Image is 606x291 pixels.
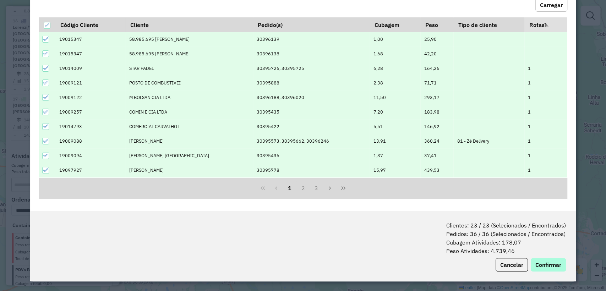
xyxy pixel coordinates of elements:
[125,32,253,47] td: 58.985.695 [PERSON_NAME]
[253,17,370,32] th: Pedido(s)
[370,163,420,177] td: 15,97
[370,76,420,90] td: 2,38
[420,105,454,119] td: 183,98
[524,90,567,105] td: 1
[420,32,454,47] td: 25,90
[125,17,253,32] th: Cliente
[370,90,420,105] td: 11,50
[296,181,310,195] button: 2
[370,61,420,76] td: 6,28
[257,65,304,71] span: 30395726, 30395725
[125,105,253,119] td: COMIN E CIA LTDA
[420,134,454,148] td: 360,24
[125,90,253,105] td: M BOLSAN CIA LTDA
[370,17,420,32] th: Cubagem
[56,148,125,163] td: 19009094
[420,46,454,61] td: 42,20
[323,181,337,195] button: Next Page
[56,46,125,61] td: 19015347
[524,148,567,163] td: 1
[420,61,454,76] td: 164,26
[524,17,567,32] th: Rotas
[125,119,253,134] td: COMERCIAL CARVALHO L
[56,32,125,47] td: 19015347
[56,105,125,119] td: 19009257
[496,258,528,271] button: Cancelar
[524,61,567,76] td: 1
[370,148,420,163] td: 1,37
[56,134,125,148] td: 19009088
[257,123,279,130] span: 30395422
[257,138,329,144] span: 30395573, 30395662, 30396246
[370,46,420,61] td: 1,68
[257,153,279,159] span: 30395436
[420,17,454,32] th: Peso
[125,76,253,90] td: POSTO DE COMBUSTIVEI
[420,163,454,177] td: 439,53
[446,221,566,255] span: Clientes: 23 / 23 (Selecionados / Encontrados) Pedidos: 36 / 36 (Selecionados / Encontrados) Cuba...
[531,258,566,271] button: Confirmar
[257,167,279,173] span: 30395778
[337,181,350,195] button: Last Page
[56,17,125,32] th: Código Cliente
[524,76,567,90] td: 1
[420,76,454,90] td: 71,71
[56,119,125,134] td: 19014793
[370,32,420,47] td: 1,00
[56,163,125,177] td: 19097927
[56,76,125,90] td: 19009121
[56,90,125,105] td: 19009122
[524,163,567,177] td: 1
[257,36,279,42] span: 30396139
[524,105,567,119] td: 1
[420,119,454,134] td: 146,92
[453,134,524,148] td: 81 - Zé Delivery
[370,105,420,119] td: 7,20
[125,61,253,76] td: STAR PADEL
[125,134,253,148] td: [PERSON_NAME]
[125,163,253,177] td: [PERSON_NAME]
[257,94,304,100] span: 30396188, 30396020
[56,61,125,76] td: 19014009
[453,17,524,32] th: Tipo de cliente
[283,181,296,195] button: 1
[310,181,323,195] button: 3
[125,46,253,61] td: 58.985.695 [PERSON_NAME]
[257,109,279,115] span: 30395435
[420,90,454,105] td: 293,17
[257,80,279,86] span: 30395888
[524,119,567,134] td: 1
[125,148,253,163] td: [PERSON_NAME] [GEOGRAPHIC_DATA]
[420,148,454,163] td: 37,41
[370,134,420,148] td: 13,91
[370,119,420,134] td: 5,51
[257,51,279,57] span: 30396138
[524,134,567,148] td: 1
